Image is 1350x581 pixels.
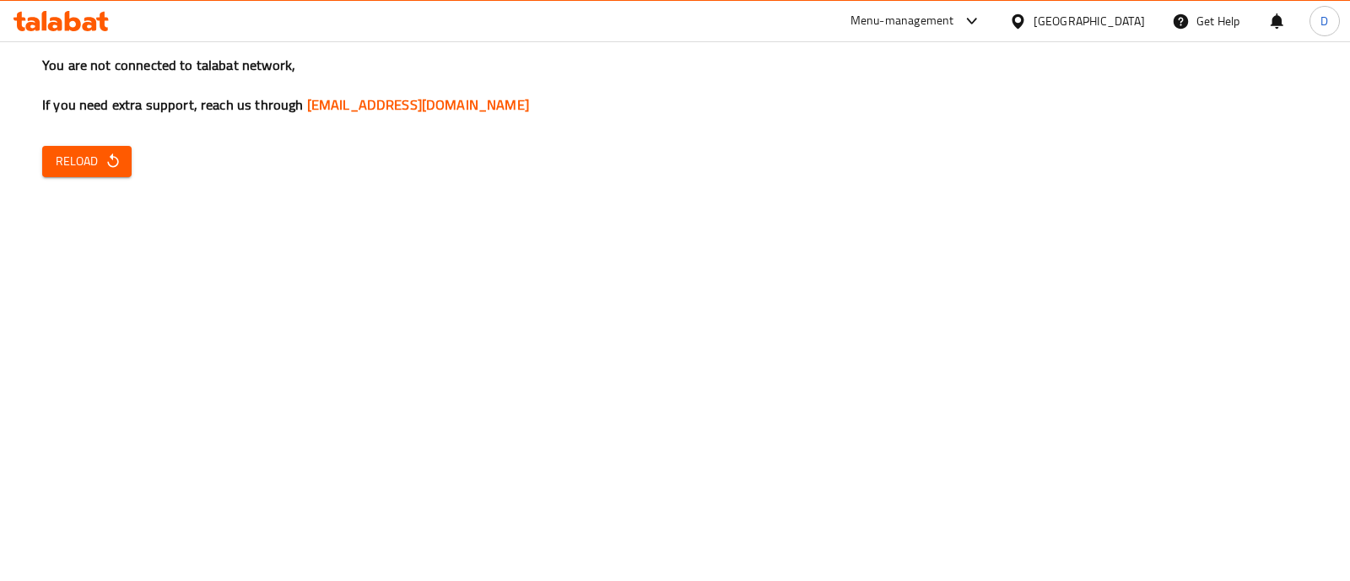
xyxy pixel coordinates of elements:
[42,56,1308,115] h3: You are not connected to talabat network, If you need extra support, reach us through
[1034,12,1145,30] div: [GEOGRAPHIC_DATA]
[850,11,954,31] div: Menu-management
[307,92,529,117] a: [EMAIL_ADDRESS][DOMAIN_NAME]
[1320,12,1328,30] span: D
[42,146,132,177] button: Reload
[56,151,118,172] span: Reload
